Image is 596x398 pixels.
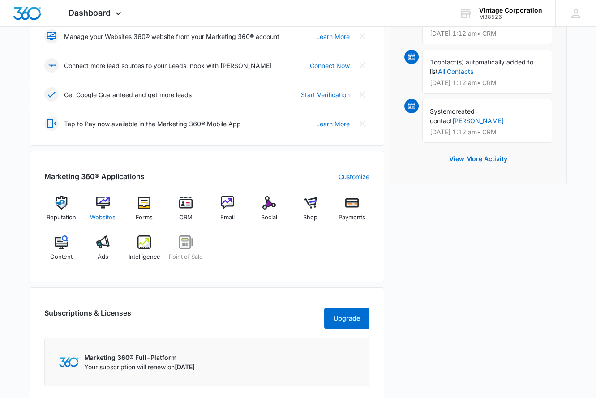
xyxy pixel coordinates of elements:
[169,196,203,228] a: CRM
[47,213,76,222] span: Reputation
[355,87,369,102] button: Close
[316,119,350,128] a: Learn More
[50,252,73,261] span: Content
[44,235,79,268] a: Content
[90,213,116,222] span: Websites
[84,353,195,362] p: Marketing 360® Full-Platform
[64,32,279,41] p: Manage your Websites 360® website from your Marketing 360® account
[169,252,203,261] span: Point of Sale
[64,61,272,70] p: Connect more lead sources to your Leads Inbox with [PERSON_NAME]
[438,68,473,75] a: All Contacts
[98,252,108,261] span: Ads
[452,117,504,124] a: [PERSON_NAME]
[261,213,277,222] span: Social
[430,30,545,37] p: [DATE] 1:12 am • CRM
[86,196,120,228] a: Websites
[136,213,153,222] span: Forms
[69,8,111,17] span: Dashboard
[301,90,350,99] a: Start Verification
[44,196,79,228] a: Reputation
[355,116,369,131] button: Close
[440,148,516,170] button: View More Activity
[127,196,162,228] a: Forms
[324,308,369,329] button: Upgrade
[479,7,542,14] div: account name
[293,196,328,228] a: Shop
[175,363,195,371] span: [DATE]
[479,14,542,20] div: account id
[430,80,545,86] p: [DATE] 1:12 am • CRM
[316,32,350,41] a: Learn More
[64,119,241,128] p: Tap to Pay now available in the Marketing 360® Mobile App
[430,107,475,124] span: created contact
[303,213,317,222] span: Shop
[430,58,533,75] span: contact(s) automatically added to list
[129,252,160,261] span: Intelligence
[59,357,79,367] img: Marketing 360 Logo
[430,107,452,115] span: System
[339,213,365,222] span: Payments
[355,29,369,43] button: Close
[310,61,350,70] a: Connect Now
[335,196,369,228] a: Payments
[86,235,120,268] a: Ads
[64,90,192,99] p: Get Google Guaranteed and get more leads
[44,171,145,182] h2: Marketing 360® Applications
[84,362,195,372] p: Your subscription will renew on
[430,129,545,135] p: [DATE] 1:12 am • CRM
[210,196,245,228] a: Email
[220,213,235,222] span: Email
[44,308,131,325] h2: Subscriptions & Licenses
[127,235,162,268] a: Intelligence
[339,172,369,181] a: Customize
[355,58,369,73] button: Close
[179,213,193,222] span: CRM
[430,58,434,66] span: 1
[252,196,286,228] a: Social
[169,235,203,268] a: Point of Sale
